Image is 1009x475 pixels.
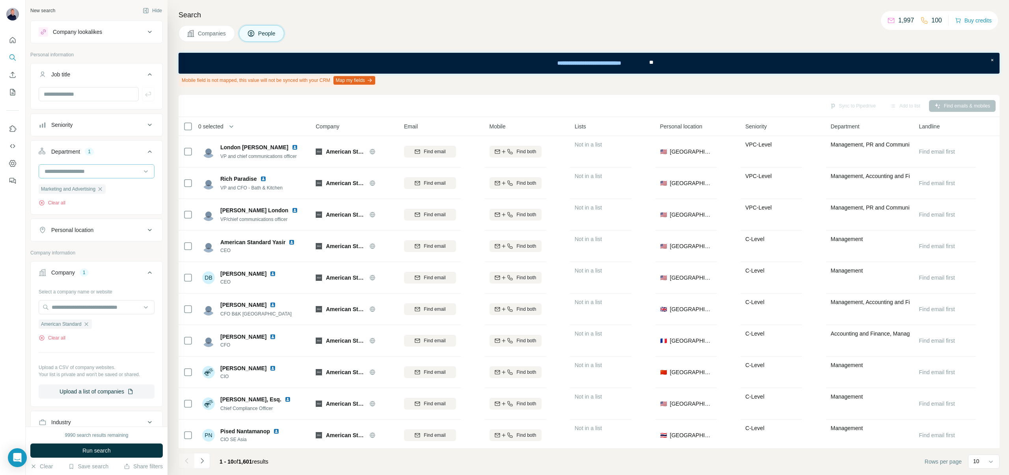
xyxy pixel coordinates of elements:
span: Pised Nantamanop [220,427,270,435]
img: LinkedIn logo [292,144,298,150]
span: Not in a list [575,362,602,368]
span: Find both [516,369,536,376]
span: Find email first [919,243,955,249]
button: Buy credits [955,15,992,26]
span: 1 - 10 [220,458,234,465]
span: of [234,458,238,465]
button: Find both [490,240,542,252]
img: LinkedIn logo [289,239,295,245]
span: Management [831,362,863,368]
span: Management, Accounting and Finance [831,299,925,305]
span: VP C-Level [745,141,772,148]
button: Map my fields [333,76,375,85]
span: CFO [220,341,279,349]
img: Logo of American Standard [316,212,322,218]
span: Not in a list [575,425,602,431]
span: Seniority [745,122,767,130]
span: Find both [516,337,536,344]
span: Find email first [919,432,955,438]
span: Find both [516,400,536,407]
span: Not in a list [575,141,602,148]
button: Find both [490,303,542,315]
span: Find email [424,369,445,376]
span: American Standard [326,274,365,282]
span: 0 selected [198,122,223,130]
button: Clear [30,462,53,470]
img: Logo of American Standard [316,306,322,312]
button: Find email [404,272,456,284]
div: DB [202,271,215,284]
button: Industry [31,413,162,432]
span: Find email first [919,148,955,155]
div: 9990 search results remaining [65,432,128,439]
div: Company [51,269,75,276]
span: Company [316,122,339,130]
span: Find email [424,148,445,155]
img: Avatar [202,397,215,410]
img: Logo of American Standard [316,180,322,186]
div: Select a company name or website [39,285,155,295]
span: Find email first [919,212,955,218]
span: Find email [424,211,445,218]
span: Not in a list [575,299,602,305]
span: [GEOGRAPHIC_DATA] [670,431,712,439]
span: Find email first [919,338,955,344]
button: Search [6,50,19,65]
span: Accounting and Finance, Management [831,330,925,337]
button: Feedback [6,174,19,188]
button: Upload a list of companies [39,384,155,399]
span: American Standard [326,179,365,187]
span: Find email [424,400,445,407]
img: Avatar [202,334,215,347]
img: Logo of American Standard [316,275,322,281]
button: Find email [404,146,456,158]
p: Personal information [30,51,163,58]
span: Not in a list [575,267,602,274]
span: Not in a list [575,236,602,242]
span: 🇺🇸 [660,148,667,156]
div: Job title [51,71,70,78]
button: Clear all [39,334,65,341]
span: CEO [220,247,298,254]
span: People [258,30,276,37]
span: Find both [516,432,536,439]
span: 🇺🇸 [660,242,667,250]
span: CFO B&K [GEOGRAPHIC_DATA] [220,311,292,317]
span: [PERSON_NAME] [220,364,266,372]
span: 🇺🇸 [660,211,667,219]
img: Avatar [202,240,215,252]
span: VP C-Level [745,173,772,179]
span: [GEOGRAPHIC_DATA] [670,179,712,187]
div: 1 [85,148,94,155]
span: Find email first [919,180,955,186]
span: Find both [516,211,536,218]
span: VP C-Level [745,204,772,211]
span: CIO SE Asia [220,436,283,443]
span: American Standard [326,368,365,376]
span: C-Level [745,267,764,274]
span: American Standard [41,321,82,328]
span: [PERSON_NAME] [220,270,266,278]
span: Email [404,122,418,130]
button: Find both [490,366,542,378]
span: 🇺🇸 [660,274,667,282]
span: Personal location [660,122,702,130]
span: American Standard [326,305,365,313]
span: [GEOGRAPHIC_DATA] [670,242,712,250]
button: Share filters [124,462,163,470]
span: VP and CFO - Bath & Kitchen [220,185,283,191]
button: Save search [68,462,108,470]
button: Find both [490,398,542,410]
span: London [PERSON_NAME] [220,143,289,151]
img: Avatar [202,208,215,221]
span: 🇺🇸 [660,400,667,408]
div: Open Intercom Messenger [8,448,27,467]
img: LinkedIn logo [292,207,298,213]
span: Find both [516,243,536,250]
span: Find email [424,180,445,187]
img: Logo of American Standard [316,148,322,155]
img: LinkedIn logo [270,302,276,308]
span: American Standard [326,242,365,250]
button: Use Surfe API [6,139,19,153]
